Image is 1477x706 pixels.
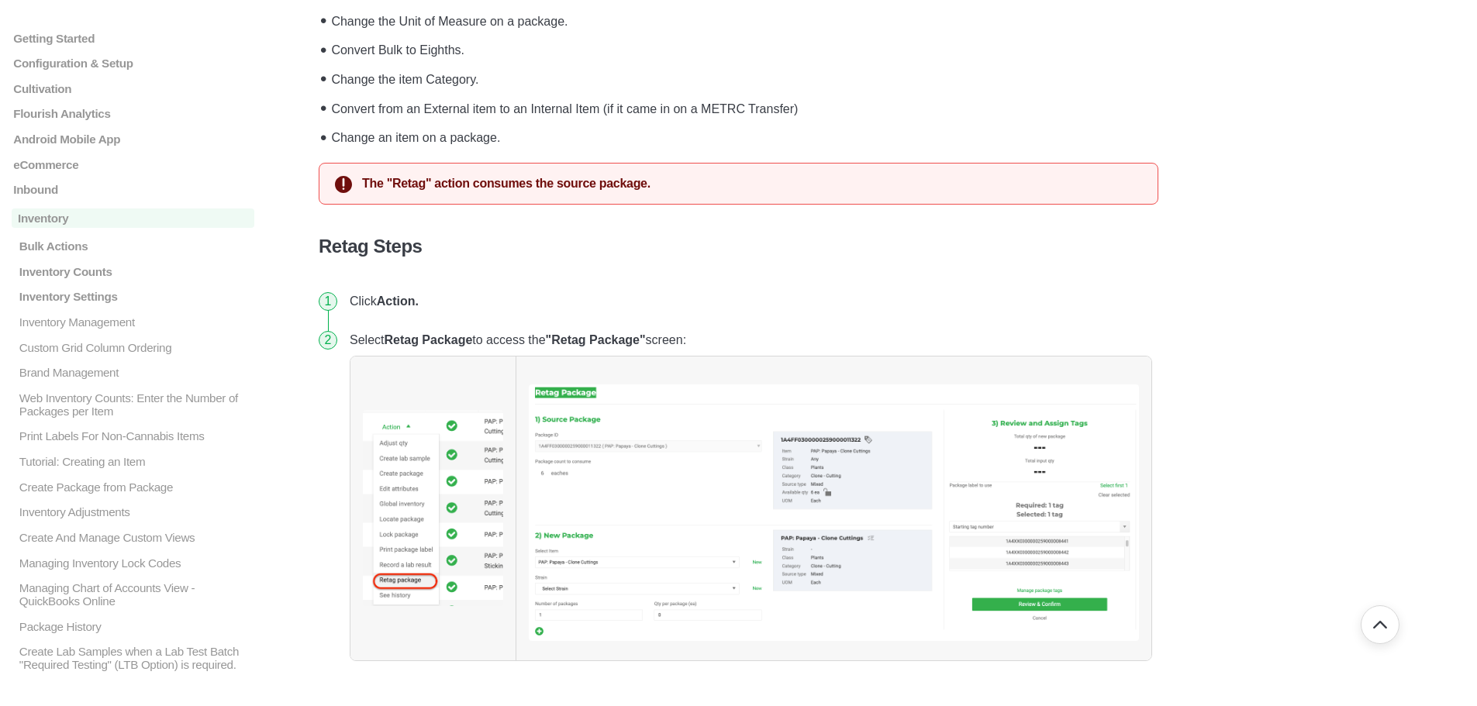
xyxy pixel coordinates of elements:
[326,121,1158,150] li: Change an item on a package.
[326,92,1158,122] li: Convert from an External item to an Internal Item (if it came in on a METRC Transfer)
[12,645,254,671] a: Create Lab Samples when a Lab Test Batch "Required Testing" (LTB Option) is required.
[12,505,254,518] a: Inventory Adjustments
[12,480,254,493] a: Create Package from Package
[18,645,254,671] p: Create Lab Samples when a Lab Test Batch "Required Testing" (LTB Option) is required.
[18,505,254,518] p: Inventory Adjustments
[18,366,254,379] p: Brand Management
[377,294,419,308] strong: Action.
[18,340,254,353] p: Custom Grid Column Ordering
[12,340,254,353] a: Custom Grid Column Ordering
[12,581,254,608] a: Managing Chart of Accounts View - QuickBooks Online
[12,620,254,633] a: Package History
[12,455,254,468] a: Tutorial: Creating an Item
[18,264,254,277] p: Inventory Counts
[18,480,254,493] p: Create Package from Package
[12,290,254,303] a: Inventory Settings
[18,556,254,569] p: Managing Inventory Lock Codes
[12,366,254,379] a: Brand Management
[12,239,254,253] a: Bulk Actions
[18,581,254,608] p: Managing Chart of Accounts View - QuickBooks Online
[12,391,254,418] a: Web Inventory Counts: Enter the Number of Packages per Item
[18,455,254,468] p: Tutorial: Creating an Item
[384,333,472,346] strong: Retag Package
[12,57,254,70] a: Configuration & Setup
[12,107,254,120] a: Flourish Analytics
[326,34,1158,64] li: Convert Bulk to Eighths.
[12,315,254,329] a: Inventory Management
[12,429,254,443] a: Print Labels For Non-Cannabis Items
[343,321,1158,684] li: Select to access the screen:
[12,208,254,228] a: Inventory
[18,391,254,418] p: Web Inventory Counts: Enter the Number of Packages per Item
[18,531,254,544] p: Create And Manage Custom Views
[343,282,1158,321] li: Click
[326,63,1158,92] li: Change the item Category.
[12,81,254,95] a: Cultivation
[18,290,254,303] p: Inventory Settings
[1361,605,1399,644] button: Go back to top of document
[12,31,254,44] a: Getting Started
[18,239,254,253] p: Bulk Actions
[326,5,1158,34] li: Change the Unit of Measure on a package.
[12,556,254,569] a: Managing Inventory Lock Codes
[529,384,1139,641] img: screenshot-2024-08-22-at-10-33-17-am.png
[12,157,254,170] a: eCommerce
[12,264,254,277] a: Inventory Counts
[546,333,646,346] strong: "Retag Package"
[18,620,254,633] p: Package History
[363,410,503,606] img: Retag Package
[362,177,651,190] strong: The "Retag" action consumes the source package.
[18,315,254,329] p: Inventory Management
[12,183,254,196] a: Inbound
[12,133,254,146] a: Android Mobile App
[12,531,254,544] a: Create And Manage Custom Views
[18,429,254,443] p: Print Labels For Non-Cannabis Items
[319,236,1158,257] h4: Retag Steps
